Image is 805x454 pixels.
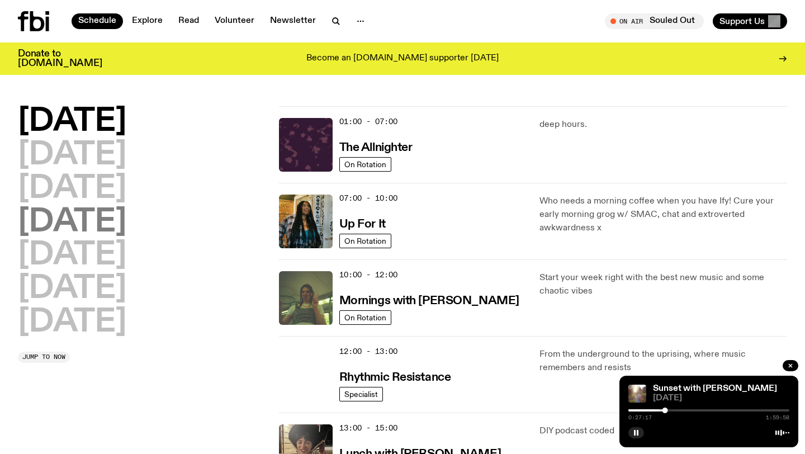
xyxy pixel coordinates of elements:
button: Jump to now [18,352,70,363]
span: On Rotation [344,313,386,321]
img: Attu crouches on gravel in front of a brown wall. They are wearing a white fur coat with a hood, ... [279,348,333,401]
img: Ify - a Brown Skin girl with black braided twists, looking up to the side with her tongue stickin... [279,195,333,248]
h3: The Allnighter [339,142,413,154]
a: Volunteer [208,13,261,29]
p: Who needs a morning coffee when you have Ify! Cure your early morning grog w/ SMAC, chat and extr... [539,195,787,235]
span: 1:59:58 [766,415,789,420]
span: 10:00 - 12:00 [339,269,397,280]
h3: Donate to [DOMAIN_NAME] [18,49,102,68]
a: On Rotation [339,234,391,248]
a: Mornings with [PERSON_NAME] [339,293,519,307]
a: Explore [125,13,169,29]
button: [DATE] [18,207,126,238]
span: [DATE] [653,394,789,403]
p: DIY podcast coded [539,424,787,438]
h3: Rhythmic Resistance [339,372,451,384]
span: On Rotation [344,160,386,168]
a: Schedule [72,13,123,29]
h3: Up For It [339,219,386,230]
button: [DATE] [18,273,126,305]
button: [DATE] [18,173,126,205]
span: Specialist [344,390,378,398]
a: Read [172,13,206,29]
p: Become an [DOMAIN_NAME] supporter [DATE] [306,54,499,64]
a: Newsletter [263,13,323,29]
a: The Allnighter [339,140,413,154]
span: 13:00 - 15:00 [339,423,397,433]
p: Start your week right with the best new music and some chaotic vibes [539,271,787,298]
a: On Rotation [339,157,391,172]
p: From the underground to the uprising, where music remembers and resists [539,348,787,375]
p: deep hours. [539,118,787,131]
button: [DATE] [18,140,126,171]
span: On Rotation [344,237,386,245]
button: On AirSouled Out [605,13,704,29]
span: Jump to now [22,354,65,360]
span: 12:00 - 13:00 [339,346,397,357]
a: Rhythmic Resistance [339,370,451,384]
a: On Rotation [339,310,391,325]
button: [DATE] [18,106,126,138]
h3: Mornings with [PERSON_NAME] [339,295,519,307]
span: 07:00 - 10:00 [339,193,397,204]
span: 01:00 - 07:00 [339,116,397,127]
button: [DATE] [18,240,126,271]
a: Up For It [339,216,386,230]
span: 0:27:17 [628,415,652,420]
button: [DATE] [18,307,126,338]
button: Support Us [713,13,787,29]
a: Specialist [339,387,383,401]
a: Sunset with [PERSON_NAME] [653,384,777,393]
span: Support Us [719,16,765,26]
img: Jim Kretschmer in a really cute outfit with cute braids, standing on a train holding up a peace s... [279,271,333,325]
